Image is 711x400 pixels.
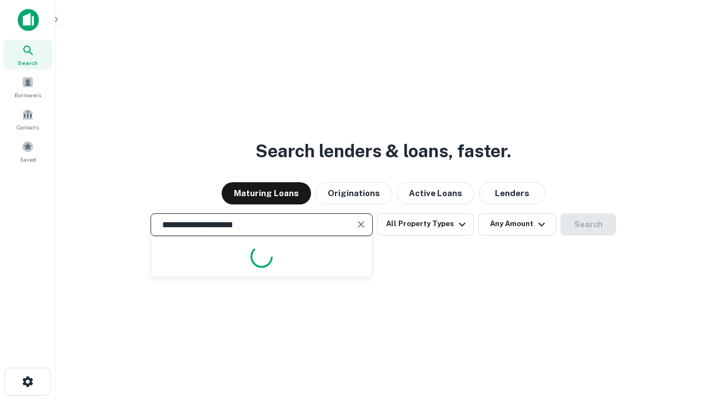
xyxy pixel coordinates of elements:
[3,104,52,134] a: Contacts
[3,136,52,166] a: Saved
[655,311,711,364] iframe: Chat Widget
[3,39,52,69] a: Search
[3,72,52,102] a: Borrowers
[478,213,556,236] button: Any Amount
[353,217,369,232] button: Clear
[14,91,41,99] span: Borrowers
[377,213,474,236] button: All Property Types
[18,9,39,31] img: capitalize-icon.png
[316,182,392,204] button: Originations
[20,155,36,164] span: Saved
[479,182,545,204] button: Lenders
[17,123,39,132] span: Contacts
[18,58,38,67] span: Search
[256,138,511,164] h3: Search lenders & loans, faster.
[222,182,311,204] button: Maturing Loans
[397,182,474,204] button: Active Loans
